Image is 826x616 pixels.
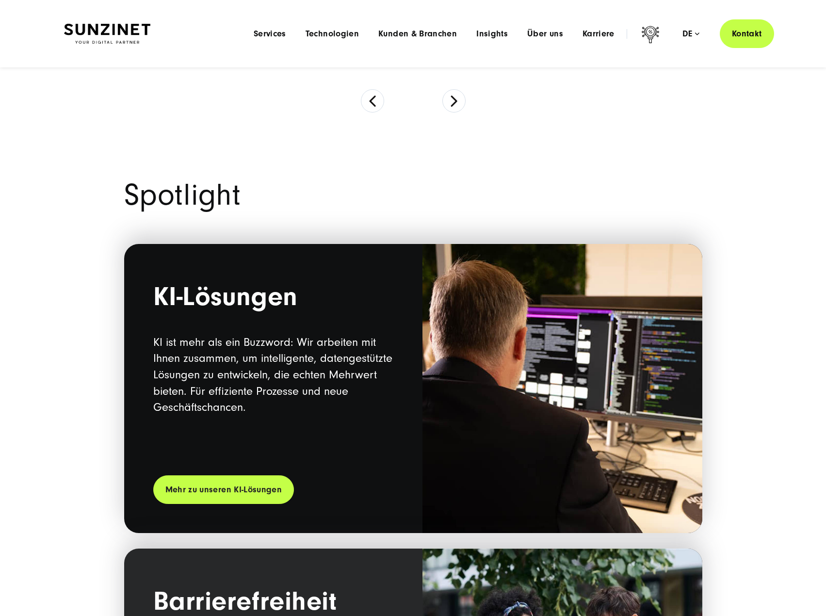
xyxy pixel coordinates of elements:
a: Services [254,29,286,39]
h2: Spotlight [124,180,702,210]
img: Ein Geschäftsmann wird von hinten vor einem großen Bildschirm mit Code gezeigt. Symbolbild für KI... [422,244,702,533]
a: Über uns [527,29,563,39]
a: Technologien [306,29,359,39]
a: Kunden & Branchen [378,29,457,39]
a: Mehr zu unseren KI-Lösungen [153,475,294,504]
div: de [682,29,699,39]
h2: KI-Lösungen [153,283,393,315]
a: Kontakt [720,19,774,48]
button: Next [442,89,466,113]
button: Previous [361,89,384,113]
p: KI ist mehr als ein Buzzword: Wir arbeiten mit Ihnen zusammen, um intelligente, datengestützte Lö... [153,334,393,416]
img: SUNZINET Full Service Digital Agentur [64,24,150,44]
a: Karriere [583,29,615,39]
a: Insights [476,29,508,39]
